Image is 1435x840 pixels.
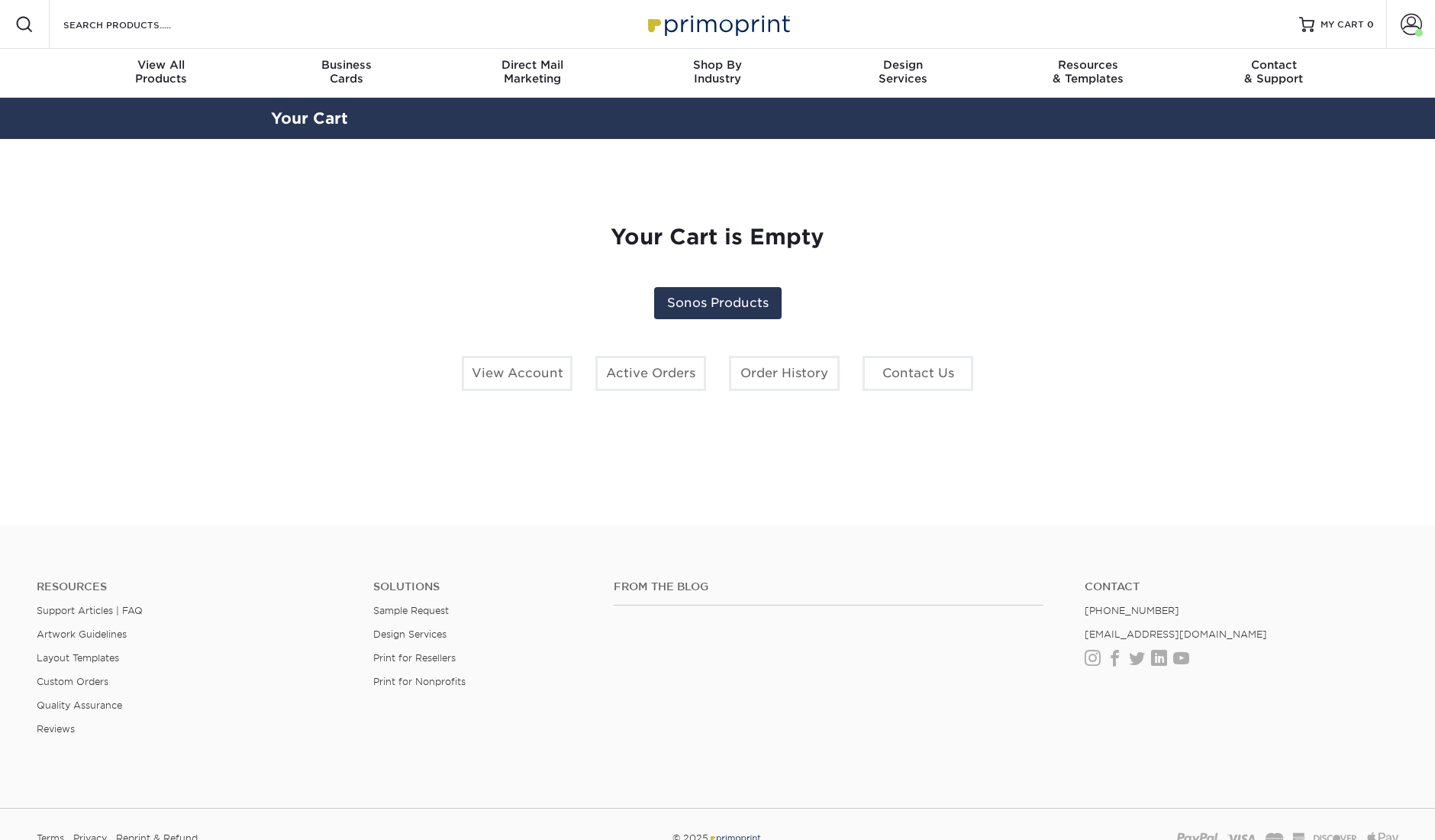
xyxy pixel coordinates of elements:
a: Layout Templates [37,652,119,664]
a: Print for Resellers [373,652,456,664]
a: Custom Orders [37,676,108,687]
a: Sample Request [373,605,449,616]
span: Shop By [625,58,811,72]
a: Order History [729,356,840,391]
span: Resources [995,58,1181,72]
div: Products [69,58,254,86]
span: Contact [1181,58,1366,72]
h1: Your Cart is Empty [283,225,1152,250]
a: Support Articles | FAQ [37,605,143,616]
a: Contact Us [863,356,973,391]
h4: Solutions [373,580,591,593]
a: Shop ByIndustry [625,49,811,98]
a: View AllProducts [69,49,254,98]
h4: From the Blog [614,580,1043,593]
a: Artwork Guidelines [37,628,127,640]
a: [EMAIL_ADDRESS][DOMAIN_NAME] [1085,628,1267,640]
input: SEARCH PRODUCTS..... [62,15,211,34]
span: 0 [1367,19,1374,30]
a: Design Services [373,628,447,640]
a: Sonos Products [654,287,782,319]
a: Print for Nonprofits [373,676,466,687]
div: Cards [254,58,440,86]
div: & Templates [995,58,1181,86]
span: Design [810,58,995,72]
div: Marketing [440,58,625,86]
a: Contact [1085,580,1398,593]
span: MY CART [1321,18,1364,31]
a: [PHONE_NUMBER] [1085,605,1179,616]
a: View Account [462,356,572,391]
span: Business [254,58,440,72]
a: Reviews [37,723,75,735]
div: Services [810,58,995,86]
a: Your Cart [271,109,348,128]
a: Quality Assurance [37,699,122,711]
a: DesignServices [810,49,995,98]
a: Active Orders [595,356,706,391]
h4: Resources [37,580,350,593]
a: Direct MailMarketing [440,49,625,98]
a: Resources& Templates [995,49,1181,98]
div: Industry [625,58,811,86]
span: Direct Mail [440,58,625,72]
div: & Support [1181,58,1366,86]
a: Contact& Support [1181,49,1366,98]
a: BusinessCards [254,49,440,98]
img: Primoprint [641,8,794,40]
span: View All [69,58,254,72]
